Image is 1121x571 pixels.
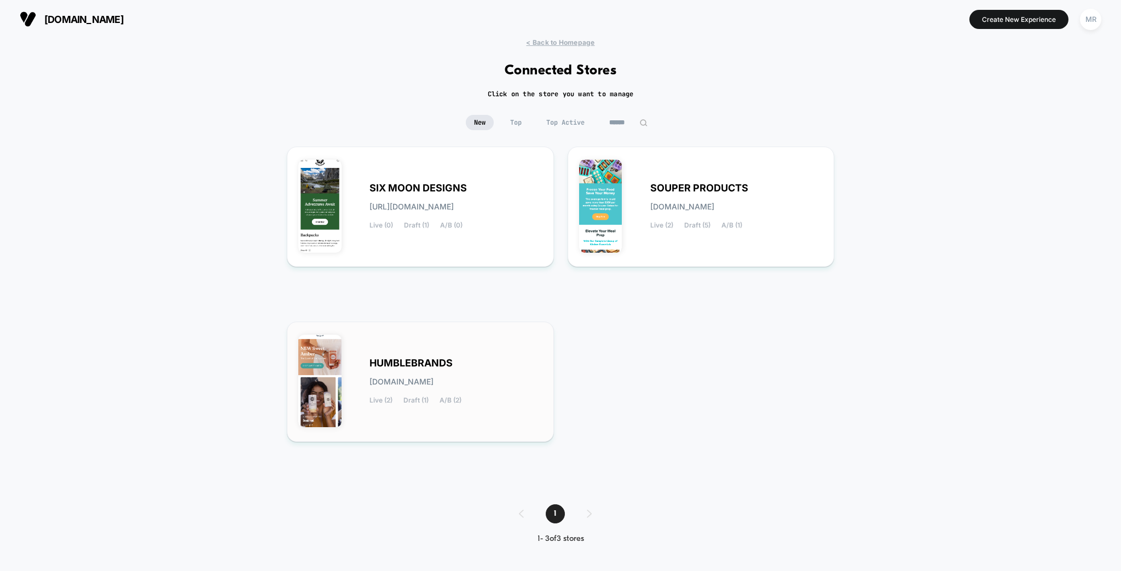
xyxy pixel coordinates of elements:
[369,222,393,229] span: Live (0)
[440,222,463,229] span: A/B (0)
[369,397,392,404] span: Live (2)
[298,335,342,428] img: HUMBLEBRANDS
[20,11,36,27] img: Visually logo
[488,90,634,98] h2: Click on the store you want to manage
[538,115,593,130] span: Top Active
[508,534,614,544] div: 1 - 3 of 3 stores
[298,160,342,253] img: SIX_MOON_DESIGNS
[650,222,673,229] span: Live (2)
[404,222,429,229] span: Draft (1)
[721,222,742,229] span: A/B (1)
[650,203,714,211] span: [DOMAIN_NAME]
[650,184,748,192] span: SOUPER PRODUCTS
[684,222,710,229] span: Draft (5)
[369,378,434,386] span: [DOMAIN_NAME]
[440,397,461,404] span: A/B (2)
[526,38,594,46] span: < Back to Homepage
[1080,9,1101,30] div: MR
[1077,8,1105,31] button: MR
[639,119,648,127] img: edit
[403,397,429,404] span: Draft (1)
[369,184,467,192] span: SIX MOON DESIGNS
[505,63,617,79] h1: Connected Stores
[466,115,494,130] span: New
[369,203,454,211] span: [URL][DOMAIN_NAME]
[546,504,565,523] span: 1
[579,160,622,253] img: SOUPER_PRODUCTS
[369,359,453,367] span: HUMBLEBRANDS
[969,10,1068,29] button: Create New Experience
[44,14,124,25] span: [DOMAIN_NAME]
[502,115,530,130] span: Top
[16,10,127,28] button: [DOMAIN_NAME]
